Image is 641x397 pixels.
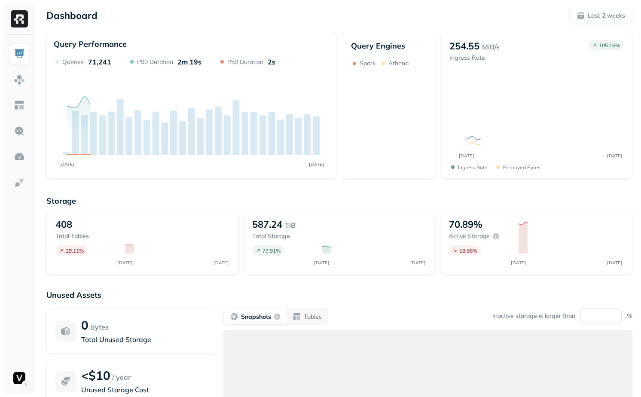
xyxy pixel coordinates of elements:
[137,58,173,66] p: P90 Duration
[177,58,201,66] p: 2m 19s
[81,318,89,333] p: 0
[449,232,490,240] p: Active storage
[227,58,263,66] p: P50 Duration
[449,218,482,230] p: 70.89%
[360,59,375,67] p: Spark
[351,41,426,51] p: Query Engines
[627,312,632,320] p: %
[314,260,330,265] tspan: [DATE]
[81,334,209,345] p: Total Unused Storage
[14,74,25,85] img: Assets
[55,232,116,240] p: Total tables
[62,58,84,66] p: Queries
[90,322,109,332] p: Bytes
[81,368,110,383] p: <$10
[569,8,632,23] button: Last 2 weeks
[492,312,575,320] p: Inactive storage is larger than
[482,42,500,52] p: MiB/s
[46,290,632,300] p: Unused Assets
[214,260,229,265] tspan: [DATE]
[46,196,632,206] p: Storage
[14,48,25,59] img: Dashboard
[388,59,409,67] p: Athena
[449,54,500,62] p: Ingress Rate
[46,9,98,21] p: Dashboard
[112,372,131,382] p: / year
[252,232,313,240] p: Total storage
[459,247,477,254] p: 18.66 %
[14,177,25,188] img: Integrations
[511,260,526,265] tspan: [DATE]
[588,12,625,20] p: Last 2 weeks
[14,100,25,111] img: Asset Explorer
[66,247,84,254] p: 29.11 %
[309,162,324,167] tspan: [DATE]
[55,218,72,230] p: 408
[599,42,620,49] p: 105.16 %
[268,58,275,66] p: 2s
[14,151,25,162] img: Optimization
[459,153,474,158] tspan: [DATE]
[54,39,127,49] p: Query Performance
[263,247,281,254] p: 77.91 %
[59,162,74,167] tspan: [DATE]
[503,164,540,171] p: Removed bytes
[411,260,426,265] tspan: [DATE]
[285,220,296,230] p: TiB
[241,313,271,321] p: Snapshots
[81,385,209,395] p: Unused Storage Cost
[14,125,25,137] img: Query Explorer
[304,313,322,321] p: Tables
[449,40,479,52] p: 254.55
[252,218,282,230] p: 587.24
[13,372,25,384] img: Voodoo
[458,164,488,171] p: Ingress Rate
[607,260,623,265] tspan: [DATE]
[11,10,28,27] img: Ryft
[607,153,623,158] tspan: [DATE]
[118,260,133,265] tspan: [DATE]
[88,58,111,66] p: 71,241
